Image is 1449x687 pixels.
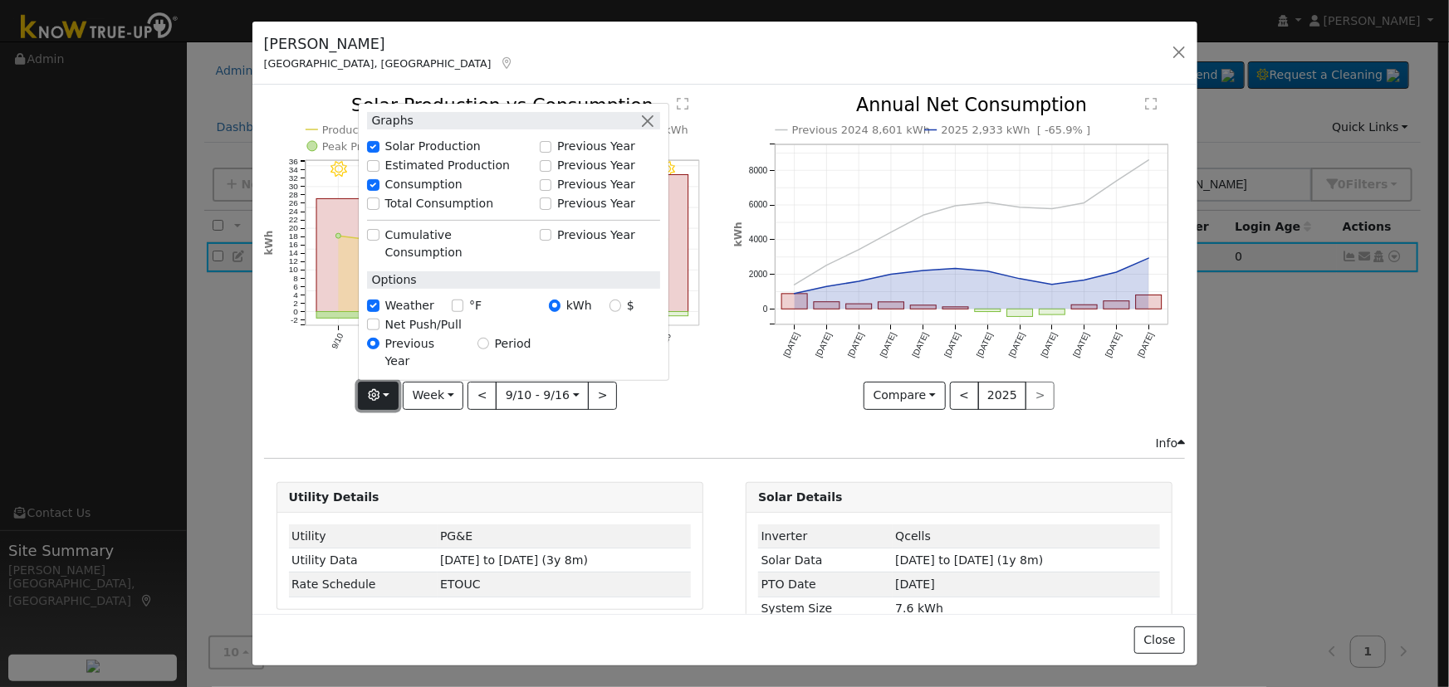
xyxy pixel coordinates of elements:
text: 4000 [749,236,768,245]
input: Weather [367,300,379,311]
circle: onclick="" [1114,178,1120,185]
text: [DATE] [1040,331,1060,359]
text: [DATE] [1007,331,1027,359]
label: Previous Year [385,335,460,370]
input: kWh [549,300,561,311]
text: 2000 [749,270,768,279]
rect: onclick="" [316,312,360,319]
text: -2 [291,315,298,324]
input: Cumulative Consumption [367,229,379,241]
text: 26 [288,199,298,208]
text: 24 [288,207,298,217]
text: [DATE] [975,331,995,359]
span: [DATE] to [DATE] (1y 8m) [895,553,1043,567]
label: °F [469,297,482,314]
strong: Solar Details [758,490,842,504]
h5: [PERSON_NAME] [264,33,515,55]
text: 9/10 [330,332,345,351]
button: 9/10 - 9/16 [496,382,589,410]
text: kWh [263,231,275,256]
label: Cumulative Consumption [385,227,531,261]
td: Utility [289,524,438,548]
span: ID: 1067, authorized: 02/26/25 [895,529,931,543]
i: 9/16 - Clear [658,162,675,178]
label: Consumption [385,176,463,193]
text: 14 [288,249,298,258]
label: Previous Year [557,227,635,244]
text: 2 [293,299,298,308]
circle: onclick="" [1114,269,1120,275]
span: [DATE] [895,577,935,591]
text: 8000 [749,166,768,175]
button: 2025 [978,382,1027,410]
text: [DATE] [1072,331,1092,359]
text: 16 [288,241,298,250]
circle: onclick="" [856,279,863,285]
span: [DATE] to [DATE] (3y 8m) [440,553,588,567]
rect: onclick="" [644,175,688,312]
button: Compare [864,382,946,410]
circle: onclick="" [824,262,830,269]
rect: onclick="" [316,199,360,312]
label: Graphs [367,112,414,129]
label: Previous Year [557,157,635,174]
button: Week [403,382,463,410]
rect: onclick="" [781,294,807,309]
circle: onclick="" [791,282,798,289]
circle: onclick="" [1146,157,1153,163]
circle: onclick="" [952,266,959,272]
input: Previous Year [540,229,551,241]
label: Solar Production [385,138,481,155]
text: [DATE] [1104,331,1124,359]
rect: onclick="" [1007,309,1033,317]
button: > [588,382,617,410]
span: ID: 13677580, authorized: 02/07/24 [440,529,472,543]
circle: onclick="" [985,268,991,275]
text: 6000 [749,201,768,210]
text: 36 [288,157,298,166]
input: Net Push/Pull [367,319,379,330]
input: Previous Year [540,160,551,172]
button: < [950,382,979,410]
text: 0 [293,307,298,316]
button: < [467,382,497,410]
label: Period [495,335,531,353]
input: Period [477,338,489,349]
a: Map [500,56,515,70]
label: Previous Year [557,138,635,155]
circle: onclick="" [791,290,798,297]
text: 0 [763,305,768,314]
circle: onclick="" [1146,256,1153,262]
i: 9/10 - MostlyClear [330,162,346,178]
label: Estimated Production [385,157,511,174]
input: Consumption [367,179,379,191]
text: Production 123 kWh [322,124,429,136]
text: kWh [732,222,744,247]
input: Previous Year [540,179,551,191]
text: 8 [293,274,298,283]
text: 34 [288,165,298,174]
text: 4 [293,290,298,300]
text: 10 [288,266,298,275]
circle: onclick="" [952,202,959,209]
text: [DATE] [879,331,898,359]
text:  [677,97,688,110]
circle: onclick="" [824,284,830,290]
circle: onclick="" [1081,277,1088,284]
button: Close [1134,626,1185,655]
text: Annual Net Consumption [856,95,1087,116]
circle: onclick="" [1049,281,1055,288]
label: kWh [566,297,592,314]
circle: onclick="" [888,271,894,278]
label: Options [367,271,416,289]
input: Total Consumption [367,197,379,209]
rect: onclick="" [1104,301,1130,309]
text: 2025 2,933 kWh [ -65.9% ] [942,124,1091,137]
div: Info [1156,435,1186,452]
circle: onclick="" [1081,200,1088,207]
input: Previous Year [540,197,551,209]
text: [DATE] [846,331,866,359]
rect: onclick="" [1040,309,1065,315]
label: Total Consumption [385,195,494,212]
text: Net Consumption 177 kWh [545,124,688,136]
